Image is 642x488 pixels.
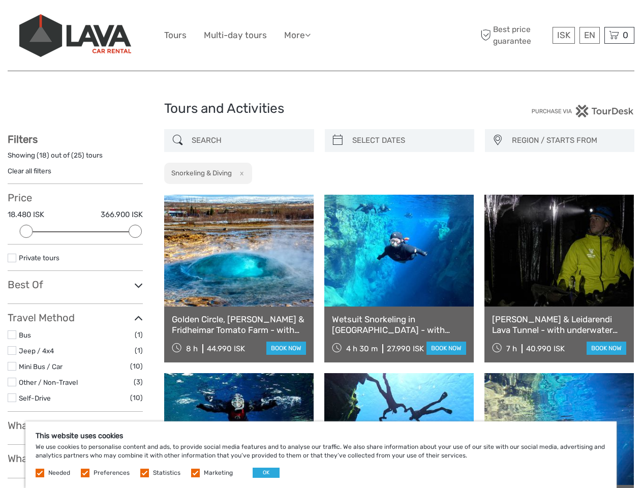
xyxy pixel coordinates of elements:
div: We use cookies to personalise content and ads, to provide social media features and to analyse ou... [25,421,617,488]
a: Private tours [19,254,59,262]
a: Multi-day tours [204,28,267,43]
button: OK [253,468,280,478]
input: SELECT DATES [348,132,469,149]
span: 7 h [506,344,517,353]
h3: Price [8,192,143,204]
a: book now [587,342,626,355]
label: Statistics [153,469,180,477]
label: Preferences [94,469,130,477]
h3: What do you want to do? [8,452,143,465]
div: Showing ( ) out of ( ) tours [8,150,143,166]
span: Best price guarantee [478,24,550,46]
a: Wetsuit Snorkeling in [GEOGRAPHIC_DATA] - with underwater photos / From [GEOGRAPHIC_DATA] [332,314,466,335]
button: Open LiveChat chat widget [117,16,129,28]
span: (10) [130,392,143,404]
button: x [233,168,247,178]
div: 27.990 ISK [387,344,424,353]
input: SEARCH [188,132,309,149]
span: ISK [557,30,570,40]
div: 44.990 ISK [207,344,245,353]
a: Self-Drive [19,394,51,402]
h1: Tours and Activities [164,101,478,117]
a: Mini Bus / Car [19,362,63,371]
a: book now [426,342,466,355]
h3: Best Of [8,279,143,291]
a: More [284,28,311,43]
img: 523-13fdf7b0-e410-4b32-8dc9-7907fc8d33f7_logo_big.jpg [19,14,131,57]
label: Marketing [204,469,233,477]
span: (1) [135,329,143,341]
span: (1) [135,345,143,356]
h2: Snorkeling & Diving [171,169,232,177]
label: 18 [39,150,47,160]
span: (3) [134,376,143,388]
a: book now [266,342,306,355]
a: [PERSON_NAME] & Leidarendi Lava Tunnel - with underwater photos [492,314,626,335]
p: We're away right now. Please check back later! [14,18,115,26]
label: 366.900 ISK [101,209,143,220]
span: 8 h [186,344,198,353]
a: Jeep / 4x4 [19,347,54,355]
span: 0 [621,30,630,40]
span: 4 h 30 m [346,344,378,353]
h5: This website uses cookies [36,432,606,440]
a: Other / Non-Travel [19,378,78,386]
a: Clear all filters [8,167,51,175]
label: 25 [74,150,82,160]
strong: Filters [8,133,38,145]
img: PurchaseViaTourDesk.png [531,105,634,117]
label: 18.480 ISK [8,209,44,220]
h3: What do you want to see? [8,419,143,432]
div: EN [579,27,600,44]
div: 40.990 ISK [526,344,565,353]
a: Golden Circle, [PERSON_NAME] & Fridheimar Tomato Farm - with photos [172,314,306,335]
h3: Travel Method [8,312,143,324]
span: (10) [130,360,143,372]
a: Tours [164,28,187,43]
a: Bus [19,331,31,339]
label: Needed [48,469,70,477]
button: REGION / STARTS FROM [507,132,629,149]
